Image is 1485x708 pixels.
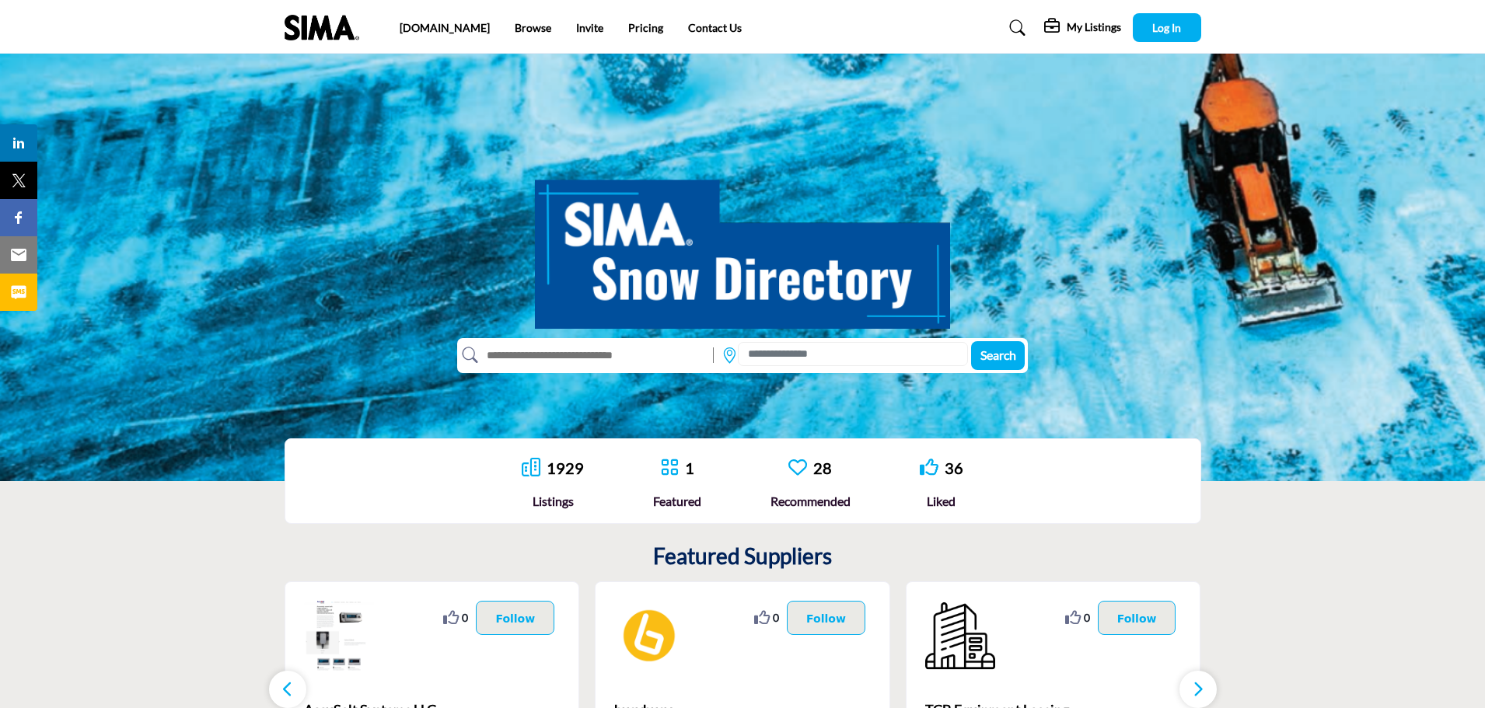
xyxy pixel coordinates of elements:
[787,601,865,635] button: Follow
[535,162,950,329] img: SIMA Snow Directory
[806,609,846,626] p: Follow
[788,458,807,479] a: Go to Recommended
[653,543,832,570] h2: Featured Suppliers
[925,601,995,671] img: TCB Equipment Leasing
[685,459,694,477] a: 1
[709,344,718,367] img: Rectangle%203585.svg
[304,601,374,671] img: AccuSalt Systems LLC
[653,492,701,511] div: Featured
[813,459,832,477] a: 28
[462,609,468,626] span: 0
[773,609,779,626] span: 0
[994,16,1036,40] a: Search
[770,492,851,511] div: Recommended
[1098,601,1176,635] button: Follow
[628,21,663,34] a: Pricing
[1117,609,1157,626] p: Follow
[1084,609,1090,626] span: 0
[945,459,963,477] a: 36
[285,15,367,40] img: Site Logo
[495,609,535,626] p: Follow
[547,459,584,477] a: 1929
[920,492,963,511] div: Liked
[688,21,742,34] a: Contact Us
[980,347,1016,362] span: Search
[1067,20,1121,34] h5: My Listings
[1133,13,1201,42] button: Log In
[1152,21,1181,34] span: Log In
[522,492,584,511] div: Listings
[400,21,490,34] a: [DOMAIN_NAME]
[1044,19,1121,37] div: My Listings
[576,21,603,34] a: Invite
[614,601,684,671] img: busybusy
[920,458,938,476] i: Go to Liked
[971,341,1025,370] button: Search
[515,21,551,34] a: Browse
[476,601,554,635] button: Follow
[660,458,679,479] a: Go to Featured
